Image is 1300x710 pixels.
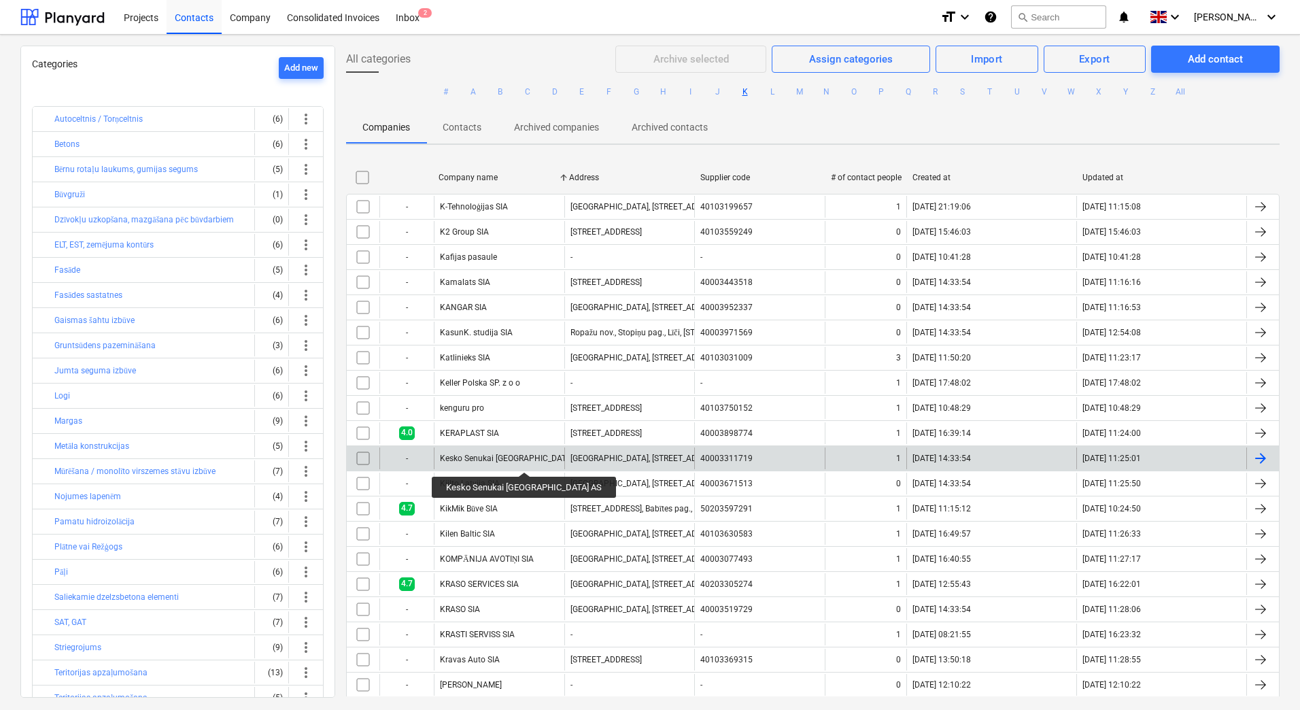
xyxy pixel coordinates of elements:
div: (6) [260,309,283,331]
div: 1 [896,554,901,564]
div: 0 [896,655,901,664]
div: - [570,252,572,262]
button: Teritorijas apzaļumošana [54,690,148,706]
div: 40103630583 [700,529,753,539]
div: Company name [439,173,558,182]
button: H [655,84,672,100]
div: (5) [260,687,283,709]
div: [DATE] 11:23:17 [1082,353,1141,362]
button: Betons [54,136,80,152]
div: - [379,473,434,494]
div: [DATE] 11:15:12 [912,504,971,513]
div: [DATE] 16:39:14 [912,428,971,438]
div: [DATE] 16:22:01 [1082,579,1141,589]
span: more_vert [298,362,314,379]
div: 1 [896,630,901,639]
div: [DATE] 14:33:54 [912,479,971,488]
div: - [570,680,572,690]
div: Add new [284,61,318,76]
div: - [379,548,434,570]
div: KERAPLAST SIA [440,428,499,438]
div: [DATE] 17:48:02 [1082,378,1141,388]
button: U [1009,84,1025,100]
span: more_vert [298,639,314,656]
span: 4.7 [399,577,415,590]
i: keyboard_arrow_down [1263,9,1280,25]
div: 40103369315 [700,655,753,664]
button: Teritorijas apzaļumošana [54,664,148,681]
div: 1 [896,504,901,513]
div: [DATE] 10:41:28 [912,252,971,262]
div: KRASO SIA [440,605,480,614]
div: [DATE] 17:48:02 [912,378,971,388]
button: Fasādes sastatnes [54,287,122,303]
div: 1 [896,579,901,589]
div: (6) [260,234,283,256]
div: 0 [896,479,901,488]
div: K-Tehnoloģijas SIA [440,202,508,212]
button: Striegrojums [54,639,101,656]
div: [DATE] 11:25:50 [1082,479,1141,488]
div: Kiilto Latvija SIA [440,479,500,488]
div: 40103199657 [700,202,753,212]
div: - [700,252,702,262]
div: (7) [260,511,283,532]
button: I [683,84,699,100]
div: kenguru pro [440,403,484,413]
span: [PERSON_NAME] [1194,12,1262,22]
div: [DATE] 11:24:00 [1082,428,1141,438]
div: KOMPĀNIJA AVOTIŅI SIA [440,554,534,564]
div: Kamalats SIA [440,277,490,287]
div: [GEOGRAPHIC_DATA], [STREET_ADDRESS] [570,454,723,463]
span: more_vert [298,312,314,328]
div: [STREET_ADDRESS] [570,277,642,287]
div: (6) [260,133,283,155]
span: more_vert [298,488,314,505]
div: Address [569,173,689,182]
div: 40003898774 [700,428,753,438]
button: Metāla konstrukcijas [54,438,129,454]
div: 0 [896,277,901,287]
div: - [700,630,702,639]
div: [GEOGRAPHIC_DATA], [STREET_ADDRESS] [570,479,723,488]
div: [GEOGRAPHIC_DATA], [STREET_ADDRESS] [570,353,723,362]
div: Updated at [1082,173,1242,182]
button: Assign categories [772,46,930,73]
div: - [379,649,434,671]
div: [STREET_ADDRESS], Babītes pag., Mārupes nov., LV-2107 [570,504,776,514]
i: keyboard_arrow_down [1167,9,1183,25]
div: Kilen Baltic SIA [440,529,495,539]
div: 40003671513 [700,479,753,488]
div: Ropažu nov., Stopiņu pag., Līči, [STREET_ADDRESS] [570,328,755,338]
div: [PERSON_NAME] [440,680,502,690]
div: - [379,246,434,268]
div: [GEOGRAPHIC_DATA], [STREET_ADDRESS] [570,303,723,312]
button: Import [936,46,1038,73]
span: more_vert [298,262,314,278]
div: Chat Widget [1232,645,1300,710]
div: KasunK. studija SIA [440,328,513,337]
div: 40003952337 [700,303,753,312]
button: A [465,84,481,100]
button: Add new [279,57,324,79]
div: Katlinieks SIA [440,353,490,362]
p: Archived companies [514,120,599,135]
button: B [492,84,509,100]
div: (5) [260,158,283,180]
div: 0 [896,303,901,312]
button: SAT, GAT [54,614,86,630]
div: Kafijas pasaule [440,252,497,262]
span: 4.0 [399,426,415,439]
div: [DATE] 14:33:54 [912,605,971,614]
button: Margas [54,413,82,429]
button: # [438,84,454,100]
span: more_vert [298,539,314,555]
div: (9) [260,637,283,658]
div: [DATE] 12:54:08 [1082,328,1141,337]
div: 0 [896,328,901,337]
button: All [1172,84,1188,100]
div: (4) [260,486,283,507]
div: [DATE] 12:10:22 [912,680,971,690]
div: Supplier code [700,173,820,182]
button: Nojumes lapenēm [54,488,121,505]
